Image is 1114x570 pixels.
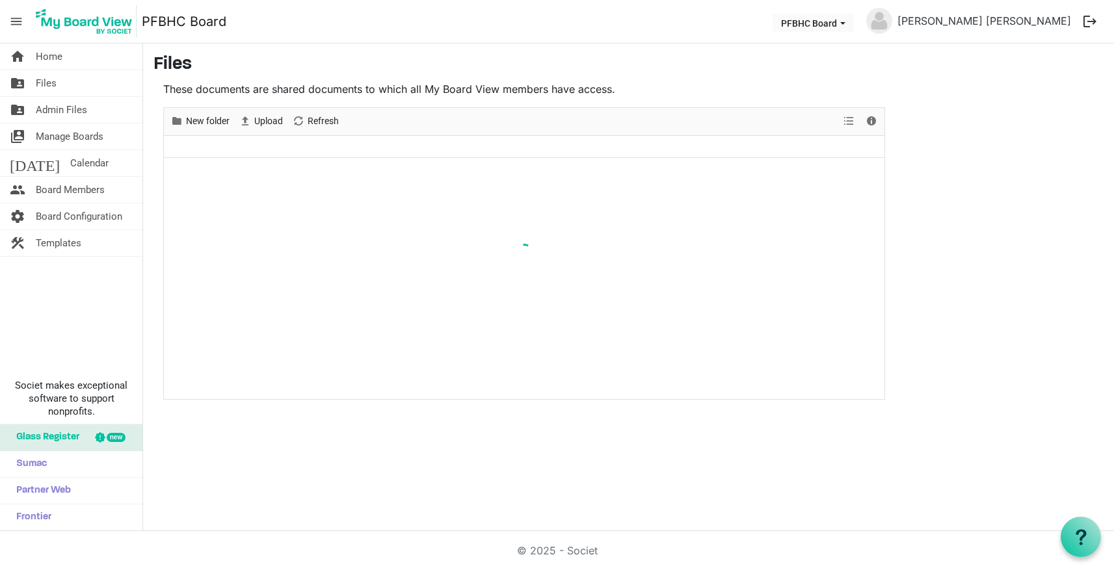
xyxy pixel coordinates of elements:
span: construction [10,230,25,256]
span: Board Members [36,177,105,203]
span: folder_shared [10,70,25,96]
span: Calendar [70,150,109,176]
span: Partner Web [10,478,71,504]
span: Board Configuration [36,203,122,229]
span: settings [10,203,25,229]
a: PFBHC Board [142,8,226,34]
span: Societ makes exceptional software to support nonprofits. [6,379,137,418]
span: switch_account [10,123,25,149]
button: logout [1076,8,1104,35]
div: new [107,433,126,442]
span: folder_shared [10,97,25,123]
a: My Board View Logo [32,5,142,38]
span: Home [36,44,62,70]
span: home [10,44,25,70]
p: These documents are shared documents to which all My Board View members have access. [163,81,885,97]
span: Files [36,70,57,96]
span: Manage Boards [36,123,103,149]
span: Glass Register [10,424,79,450]
img: no-profile-picture.svg [866,8,892,34]
h3: Files [153,54,1104,76]
span: Templates [36,230,81,256]
span: Sumac [10,451,47,477]
span: Admin Files [36,97,87,123]
span: Frontier [10,504,51,530]
span: [DATE] [10,150,60,176]
span: people [10,177,25,203]
button: PFBHC Board dropdownbutton [773,14,854,32]
a: © 2025 - Societ [517,544,598,557]
a: [PERSON_NAME] [PERSON_NAME] [892,8,1076,34]
span: menu [4,9,29,34]
img: My Board View Logo [32,5,137,38]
